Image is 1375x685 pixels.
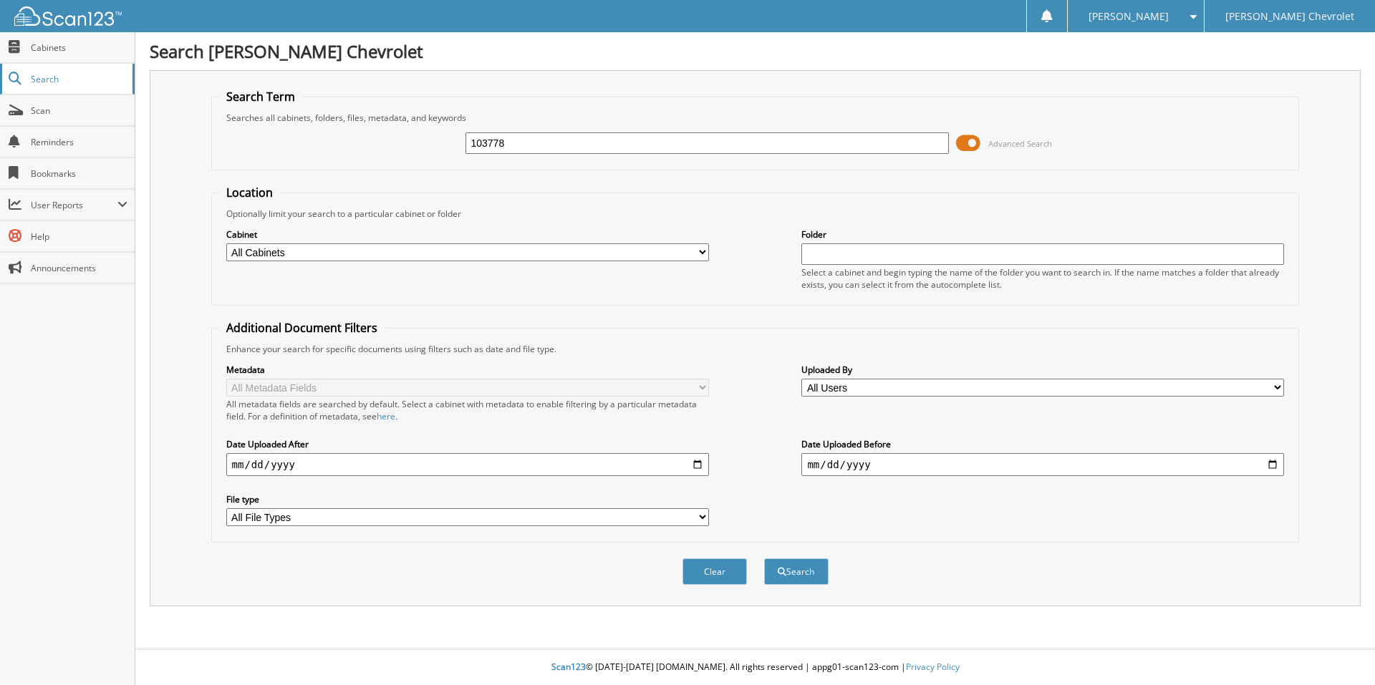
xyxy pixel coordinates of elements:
[226,438,709,450] label: Date Uploaded After
[150,39,1361,63] h1: Search [PERSON_NAME] Chevrolet
[31,105,127,117] span: Scan
[764,558,829,585] button: Search
[226,453,709,476] input: start
[219,208,1292,220] div: Optionally limit your search to a particular cabinet or folder
[226,228,709,241] label: Cabinet
[31,73,125,85] span: Search
[801,228,1284,241] label: Folder
[31,262,127,274] span: Announcements
[226,364,709,376] label: Metadata
[801,266,1284,291] div: Select a cabinet and begin typing the name of the folder you want to search in. If the name match...
[801,364,1284,376] label: Uploaded By
[31,42,127,54] span: Cabinets
[682,558,747,585] button: Clear
[31,136,127,148] span: Reminders
[219,343,1292,355] div: Enhance your search for specific documents using filters such as date and file type.
[551,661,586,673] span: Scan123
[377,410,395,422] a: here
[135,650,1375,685] div: © [DATE]-[DATE] [DOMAIN_NAME]. All rights reserved | appg01-scan123-com |
[1089,12,1169,21] span: [PERSON_NAME]
[219,185,280,200] legend: Location
[219,320,385,336] legend: Additional Document Filters
[801,453,1284,476] input: end
[906,661,960,673] a: Privacy Policy
[226,493,709,505] label: File type
[801,438,1284,450] label: Date Uploaded Before
[1225,12,1354,21] span: [PERSON_NAME] Chevrolet
[14,6,122,26] img: scan123-logo-white.svg
[31,199,117,211] span: User Reports
[226,398,709,422] div: All metadata fields are searched by default. Select a cabinet with metadata to enable filtering b...
[31,167,127,180] span: Bookmarks
[31,230,127,243] span: Help
[1303,616,1375,685] iframe: Chat Widget
[219,89,302,105] legend: Search Term
[219,112,1292,124] div: Searches all cabinets, folders, files, metadata, and keywords
[988,138,1052,149] span: Advanced Search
